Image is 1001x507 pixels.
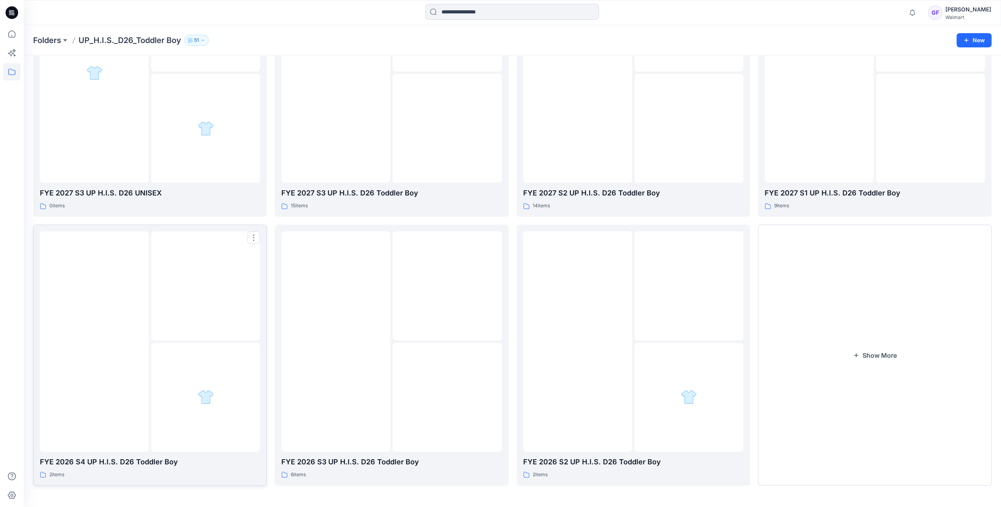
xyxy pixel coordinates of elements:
p: FYE 2027 S2 UP H.I.S. D26 Toddler Boy [523,188,743,199]
a: folder 1folder 2folder 3FYE 2026 S3 UP H.I.S. D26 Toddler Boy6items [275,225,508,486]
div: GF [928,6,942,20]
p: UP_H.I.S._D26_Toddler Boy [79,35,181,46]
p: 51 [194,36,199,45]
p: 2 items [49,471,64,479]
img: folder 1 [86,65,103,81]
p: FYE 2027 S3 UP H.I.S. D26 Toddler Boy [281,188,501,199]
p: FYE 2026 S2 UP H.I.S. D26 Toddler Boy [523,456,743,468]
p: FYE 2027 S1 UP H.I.S. D26 Toddler Boy [765,188,985,199]
p: 15 items [291,202,308,210]
img: folder 3 [681,389,697,405]
p: 0 items [49,202,65,210]
a: folder 1folder 2folder 3FYE 2026 S4 UP H.I.S. D26 Toddler Boy2items [33,225,267,486]
a: folder 1folder 2folder 3FYE 2026 S2 UP H.I.S. D26 Toddler Boy2items [516,225,750,486]
a: Folders [33,35,61,46]
p: FYE 2026 S4 UP H.I.S. D26 Toddler Boy [40,456,260,468]
p: 2 items [533,471,548,479]
button: New [956,33,992,47]
div: Walmart [945,14,991,20]
p: 9 items [774,202,789,210]
p: FYE 2027 S3 UP H.I.S. D26 UNISEX [40,188,260,199]
button: 51 [184,35,209,46]
img: folder 3 [198,389,214,405]
div: [PERSON_NAME] [945,5,991,14]
img: folder 3 [198,120,214,137]
p: 14 items [533,202,550,210]
p: 6 items [291,471,306,479]
button: Show More [758,225,992,486]
p: FYE 2026 S3 UP H.I.S. D26 Toddler Boy [281,456,501,468]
